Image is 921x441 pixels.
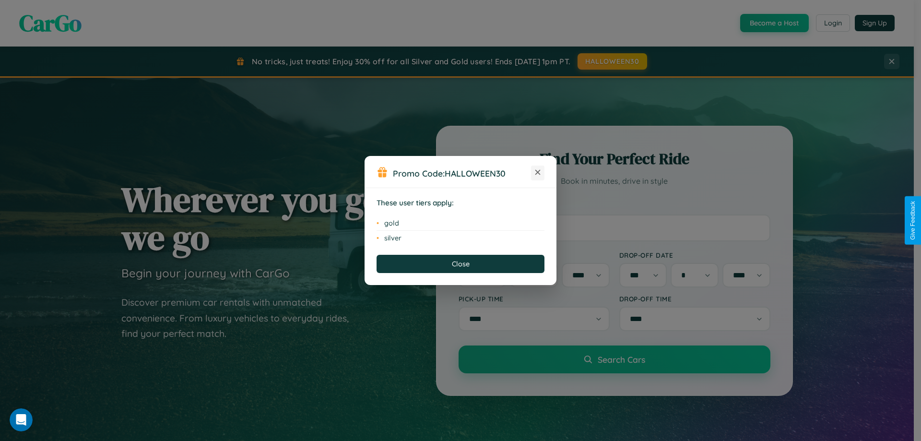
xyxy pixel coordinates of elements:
[377,255,544,273] button: Close
[377,198,454,207] strong: These user tiers apply:
[10,408,33,431] iframe: Intercom live chat
[445,168,506,179] b: HALLOWEEN30
[377,231,544,245] li: silver
[393,168,531,179] h3: Promo Code:
[377,216,544,231] li: gold
[909,201,916,240] div: Give Feedback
